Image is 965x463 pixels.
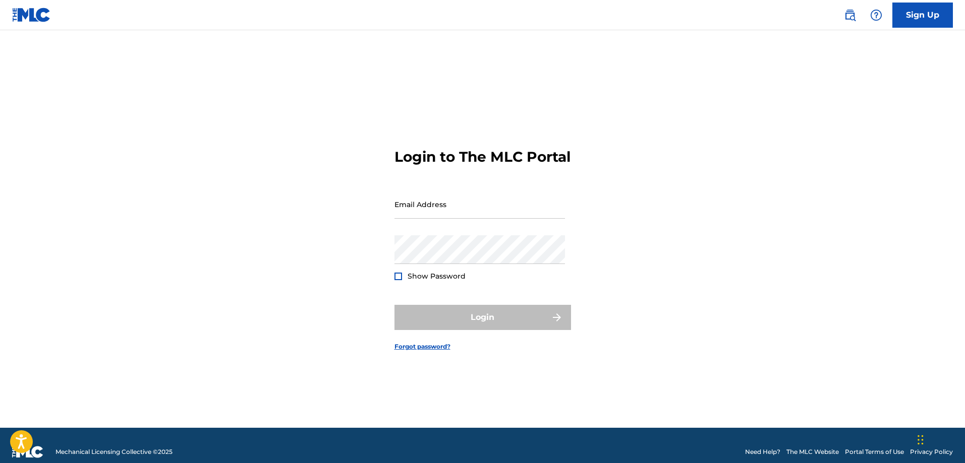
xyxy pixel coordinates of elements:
span: Mechanical Licensing Collective © 2025 [55,447,173,456]
a: Sign Up [892,3,953,28]
a: Forgot password? [394,342,450,351]
img: help [870,9,882,21]
a: Need Help? [745,447,780,456]
img: logo [12,446,43,458]
div: Drag [918,425,924,455]
span: Show Password [408,272,466,281]
a: Privacy Policy [910,447,953,456]
a: Public Search [840,5,860,25]
div: Help [866,5,886,25]
h3: Login to The MLC Portal [394,148,571,166]
a: The MLC Website [786,447,839,456]
a: Portal Terms of Use [845,447,904,456]
img: search [844,9,856,21]
img: MLC Logo [12,8,51,22]
iframe: Chat Widget [915,415,965,463]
